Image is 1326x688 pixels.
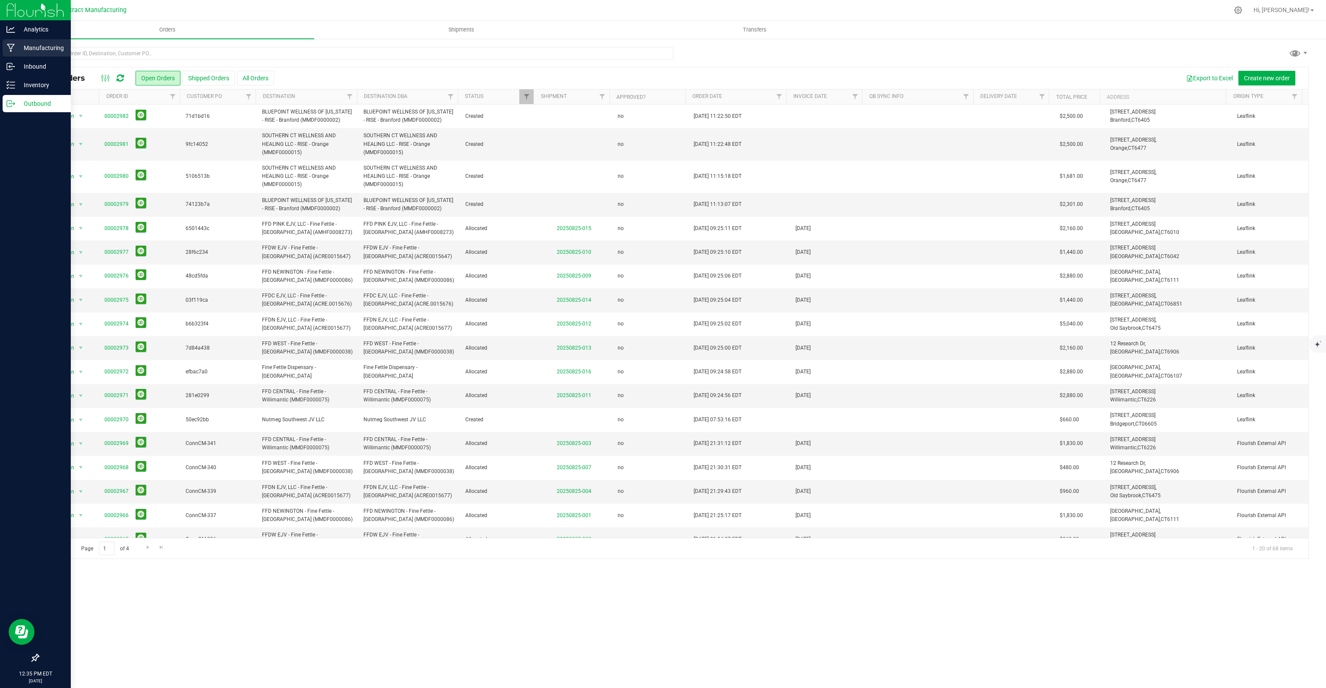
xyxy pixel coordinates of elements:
input: Search Order ID, Destination, Customer PO... [38,47,673,60]
span: Willimantic, [1110,445,1137,451]
a: Orders [21,21,314,39]
a: 20250825-012 [557,321,591,327]
span: 5106513b [186,172,252,180]
span: [GEOGRAPHIC_DATA], [1110,373,1161,379]
span: select [75,270,86,282]
span: b6b323f4 [186,320,252,328]
span: [DATE] [796,296,811,304]
span: select [75,414,86,426]
span: CT [1142,325,1149,331]
a: 00002974 [104,320,129,328]
a: 00002982 [104,112,129,120]
span: select [75,461,86,473]
span: [STREET_ADDRESS], [1110,317,1156,323]
span: FFD WEST - Fine Fettle - [GEOGRAPHIC_DATA] (MMDF0000038) [363,340,455,356]
a: Shipment [541,93,567,99]
a: 20250825-013 [557,345,591,351]
span: Hi, [PERSON_NAME]! [1253,6,1310,13]
span: [GEOGRAPHIC_DATA], [1110,229,1161,235]
span: Leaflink [1237,224,1303,233]
span: SOUTHERN CT WELLNESS AND HEALING LLC - RISE - Orange (MMDF0000015) [363,164,455,189]
a: 20250825-016 [557,369,591,375]
span: Leaflink [1237,391,1303,400]
a: Customer PO [187,93,222,99]
span: Old Saybrook, [1110,325,1142,331]
span: select [75,533,86,546]
span: Leaflink [1237,296,1303,304]
span: 74123b7a [186,200,252,208]
span: Allocated [465,248,531,256]
span: $1,830.00 [1060,439,1083,448]
span: CT [1161,301,1167,307]
span: Leaflink [1237,112,1303,120]
a: 00002965 [104,535,129,543]
span: Allocated [465,487,531,495]
span: [DATE] [796,368,811,376]
span: Created [465,140,531,148]
span: [STREET_ADDRESS], [1110,293,1156,299]
span: [DATE] [796,224,811,233]
a: Go to the next page [142,542,154,553]
span: CT [1131,117,1138,123]
span: [DATE] 11:22:48 EDT [694,140,742,148]
span: CT [1128,177,1134,183]
span: Transfers [731,26,778,34]
span: [STREET_ADDRESS], [1110,484,1156,490]
a: Origin Type [1233,93,1263,99]
span: no [618,200,624,208]
span: [GEOGRAPHIC_DATA], [1110,468,1161,474]
a: 20250825-014 [557,297,591,303]
span: 06605 [1142,421,1157,427]
span: BLUEPOINT WELLNESS OF [US_STATE] - RISE - Branford (MMDF0000002) [262,108,353,124]
span: Allocated [465,464,531,472]
span: [DATE] 21:30:31 EDT [694,464,742,472]
span: Flourish External API [1237,439,1303,448]
a: Filter [241,89,256,104]
span: ConnCM-341 [186,439,252,448]
span: CT [1161,253,1167,259]
span: $1,681.00 [1060,172,1083,180]
a: 20250825-010 [557,249,591,255]
button: Create new order [1238,71,1295,85]
th: Address [1100,89,1226,104]
span: [DATE] [796,320,811,328]
span: FFDW EJV - Fine Fettle - [GEOGRAPHIC_DATA] (ACRE0015647) [363,244,455,260]
span: 12 Research Dr, [1110,341,1146,347]
span: [STREET_ADDRESS] [1110,197,1156,203]
span: [STREET_ADDRESS] [1110,412,1156,418]
span: Leaflink [1237,416,1303,424]
a: 00002973 [104,344,129,352]
span: select [75,110,86,122]
span: FFD CENTRAL - Fine Fettle - Willimantic (MMDF0000075) [262,388,353,404]
span: Branford, [1110,117,1131,123]
span: [DATE] 11:22:50 EDT [694,112,742,120]
span: Created [465,200,531,208]
span: 6042 [1167,253,1179,259]
span: Orange, [1110,145,1128,151]
span: no [618,112,624,120]
span: FFDN EJV, LLC - Fine Fettle - [GEOGRAPHIC_DATA] (ACRE0015677) [363,483,455,500]
span: [DATE] [796,439,811,448]
p: Analytics [15,24,67,35]
a: Destination DBA [364,93,407,99]
span: Bridgeport, [1110,421,1135,427]
span: Orange, [1110,177,1128,183]
span: CT [1161,349,1167,355]
a: 20250825-015 [557,225,591,231]
span: 48cd5fda [186,272,252,280]
span: Leaflink [1237,172,1303,180]
span: SOUTHERN CT WELLNESS AND HEALING LLC - RISE - Orange (MMDF0000015) [363,132,455,157]
button: Shipped Orders [183,71,235,85]
span: 9fc14052 [186,140,252,148]
span: [DATE] 09:25:10 EDT [694,248,742,256]
span: no [618,140,624,148]
span: select [75,246,86,259]
span: SOUTHERN CT WELLNESS AND HEALING LLC - RISE - Orange (MMDF0000015) [262,164,353,189]
a: 00002967 [104,487,129,495]
span: $660.00 [1060,416,1079,424]
span: select [75,222,86,234]
span: [DATE] 21:31:12 EDT [694,439,742,448]
a: Transfers [608,21,902,39]
span: 03f119ca [186,296,252,304]
a: 20250825-004 [557,488,591,494]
